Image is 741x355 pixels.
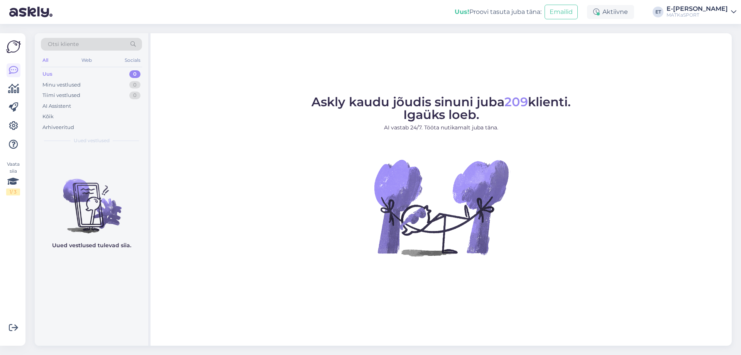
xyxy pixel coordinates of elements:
[52,241,131,250] p: Uued vestlused tulevad siia.
[545,5,578,19] button: Emailid
[42,102,71,110] div: AI Assistent
[129,92,140,99] div: 0
[311,94,571,122] span: Askly kaudu jõudis sinuni juba klienti. Igaüks loeb.
[42,124,74,131] div: Arhiveeritud
[42,81,81,89] div: Minu vestlused
[667,6,736,18] a: E-[PERSON_NAME]MATKaSPORT
[42,70,52,78] div: Uus
[311,124,571,132] p: AI vastab 24/7. Tööta nutikamalt juba täna.
[455,8,469,15] b: Uus!
[129,81,140,89] div: 0
[129,70,140,78] div: 0
[6,161,20,195] div: Vaata siia
[372,138,511,277] img: No Chat active
[6,39,21,54] img: Askly Logo
[35,165,148,234] img: No chats
[42,92,80,99] div: Tiimi vestlused
[42,113,54,121] div: Kõik
[667,6,728,12] div: E-[PERSON_NAME]
[504,94,528,109] span: 209
[6,189,20,195] div: 1 / 3
[74,137,110,144] span: Uued vestlused
[41,55,50,65] div: All
[587,5,634,19] div: Aktiivne
[455,7,541,17] div: Proovi tasuta juba täna:
[48,40,79,48] span: Otsi kliente
[80,55,93,65] div: Web
[667,12,728,18] div: MATKaSPORT
[123,55,142,65] div: Socials
[653,7,663,17] div: ET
